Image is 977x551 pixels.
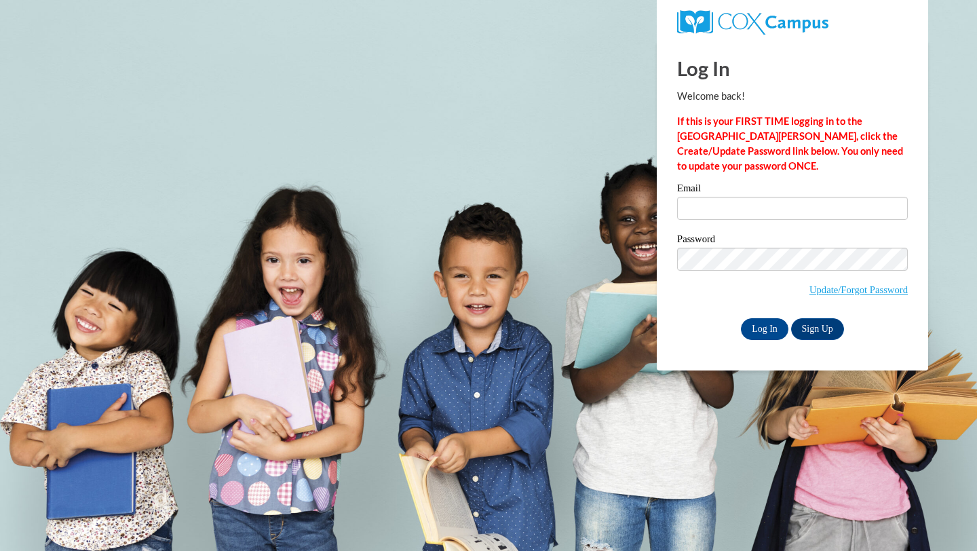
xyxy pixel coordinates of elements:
label: Password [677,234,908,248]
a: Sign Up [791,318,844,340]
h1: Log In [677,54,908,82]
a: Update/Forgot Password [809,284,908,295]
img: COX Campus [677,10,828,35]
p: Welcome back! [677,89,908,104]
strong: If this is your FIRST TIME logging in to the [GEOGRAPHIC_DATA][PERSON_NAME], click the Create/Upd... [677,115,903,172]
label: Email [677,183,908,197]
input: Log In [741,318,788,340]
a: COX Campus [677,16,828,27]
